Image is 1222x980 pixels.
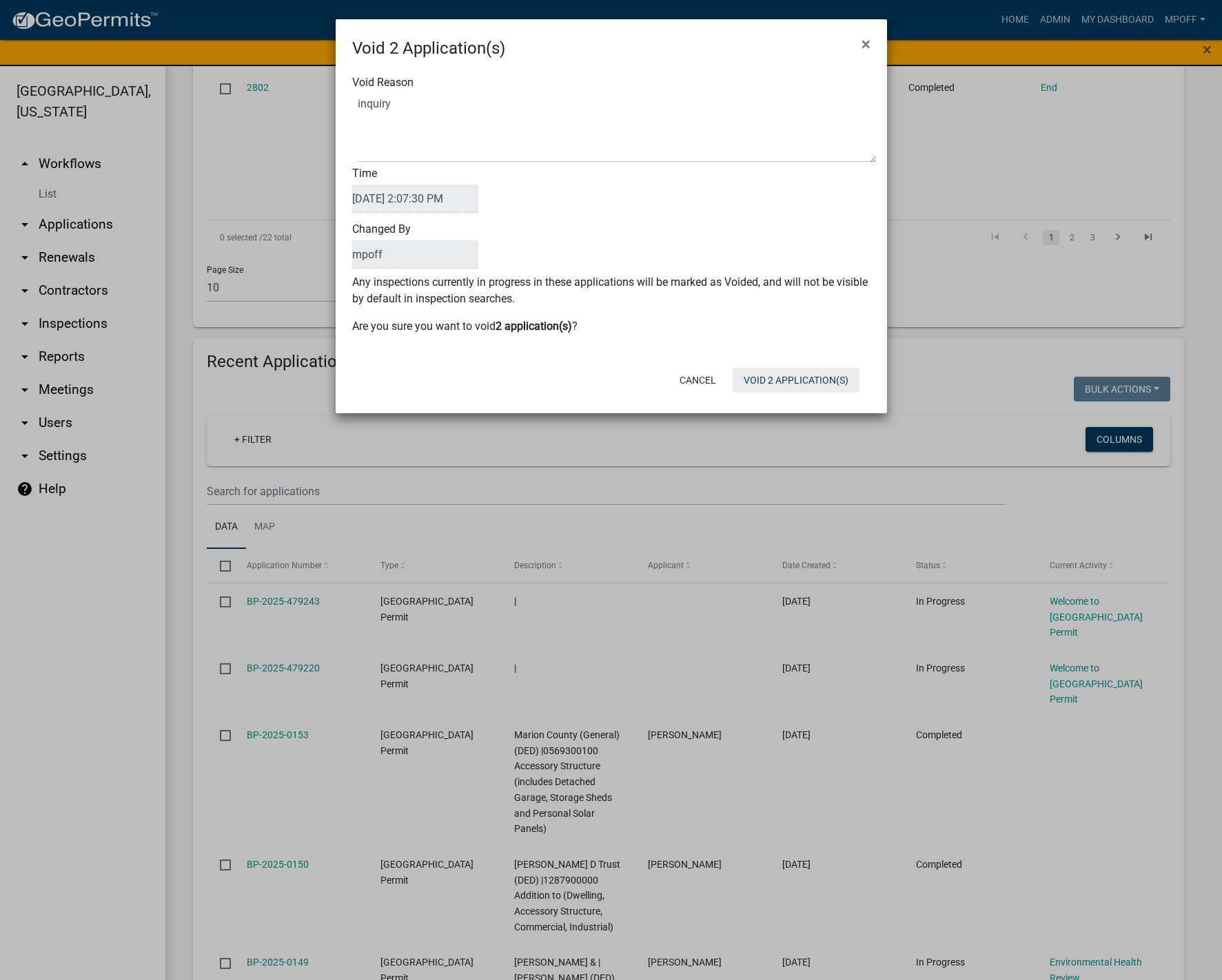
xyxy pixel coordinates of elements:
button: Void 2 Application(s) [733,368,859,393]
textarea: Void Reason [358,94,876,163]
label: Void Reason [352,77,414,88]
p: Are you sure you want to void ? [352,318,870,335]
label: Changed By [352,224,478,269]
h4: Void 2 Application(s) [352,36,505,61]
b: 2 application(s) [496,320,572,333]
input: DateTime [352,185,478,213]
label: Time [352,168,478,213]
button: Cancel [669,368,727,393]
button: Close [851,25,882,63]
p: Any inspections currently in progress in these applications will be marked as Voided, and will no... [352,274,870,307]
span: × [862,34,870,54]
input: BulkActionUser [352,240,478,269]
